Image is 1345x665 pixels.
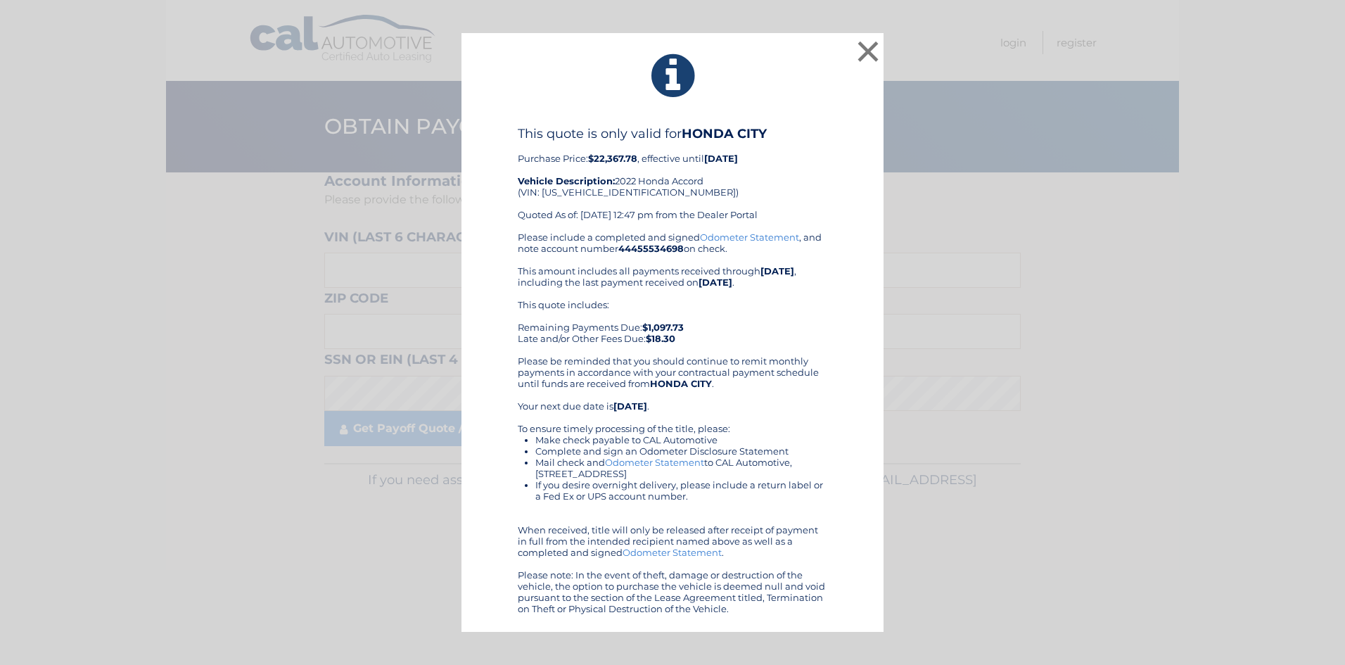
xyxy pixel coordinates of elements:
[760,265,794,277] b: [DATE]
[854,37,882,65] button: ×
[700,232,799,243] a: Odometer Statement
[535,434,827,445] li: Make check payable to CAL Automotive
[518,126,827,232] div: Purchase Price: , effective until 2022 Honda Accord (VIN: [US_VEHICLE_IDENTIFICATION_NUMBER]) Quo...
[704,153,738,164] b: [DATE]
[518,126,827,141] h4: This quote is only valid for
[535,445,827,457] li: Complete and sign an Odometer Disclosure Statement
[618,243,684,254] b: 44455534698
[646,333,675,344] b: $18.30
[535,479,827,502] li: If you desire overnight delivery, please include a return label or a Fed Ex or UPS account number.
[588,153,637,164] b: $22,367.78
[613,400,647,412] b: [DATE]
[623,547,722,558] a: Odometer Statement
[642,322,684,333] b: $1,097.73
[650,378,712,389] b: HONDA CITY
[682,126,767,141] b: HONDA CITY
[535,457,827,479] li: Mail check and to CAL Automotive, [STREET_ADDRESS]
[518,299,827,344] div: This quote includes: Remaining Payments Due: Late and/or Other Fees Due:
[699,277,732,288] b: [DATE]
[518,175,615,186] strong: Vehicle Description:
[605,457,704,468] a: Odometer Statement
[518,232,827,614] div: Please include a completed and signed , and note account number on check. This amount includes al...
